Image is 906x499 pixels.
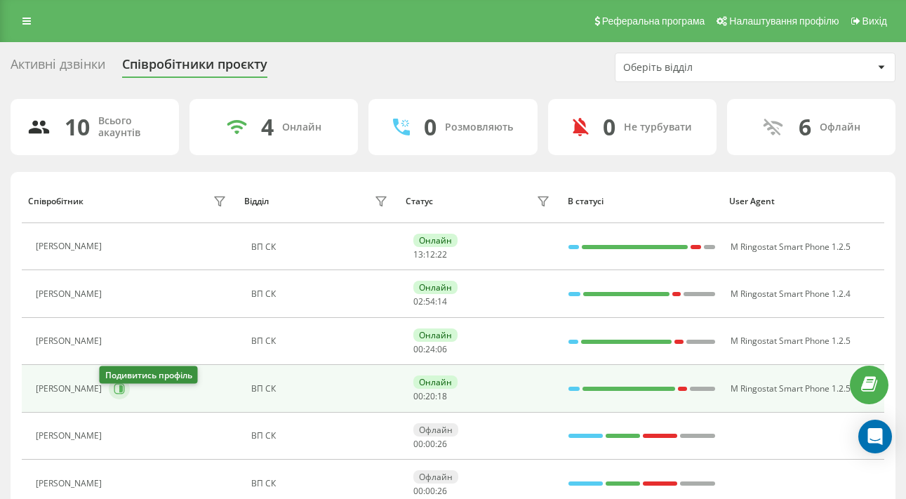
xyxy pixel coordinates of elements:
[413,234,458,247] div: Онлайн
[251,479,391,488] div: ВП СК
[731,288,851,300] span: M Ringostat Smart Phone 1.2.4
[413,438,423,450] span: 00
[36,384,105,394] div: [PERSON_NAME]
[858,420,892,453] div: Open Intercom Messenger
[413,345,447,354] div: : :
[624,121,692,133] div: Не турбувати
[623,62,791,74] div: Оберіть відділ
[413,470,458,484] div: Офлайн
[731,241,851,253] span: M Ringostat Smart Phone 1.2.5
[65,114,90,140] div: 10
[413,250,447,260] div: : :
[425,343,435,355] span: 24
[28,197,84,206] div: Співробітник
[413,328,458,342] div: Онлайн
[729,197,878,206] div: User Agent
[437,343,447,355] span: 06
[799,114,811,140] div: 6
[568,197,717,206] div: В статусі
[425,248,435,260] span: 12
[413,390,423,402] span: 00
[251,289,391,299] div: ВП СК
[729,15,839,27] span: Налаштування профілю
[36,241,105,251] div: [PERSON_NAME]
[820,121,860,133] div: Офлайн
[731,335,851,347] span: M Ringostat Smart Phone 1.2.5
[602,15,705,27] span: Реферальна програма
[413,485,423,497] span: 00
[413,281,458,294] div: Онлайн
[425,295,435,307] span: 54
[425,390,435,402] span: 20
[413,486,447,496] div: : :
[413,439,447,449] div: : :
[251,242,391,252] div: ВП СК
[437,390,447,402] span: 18
[424,114,437,140] div: 0
[437,438,447,450] span: 26
[413,375,458,389] div: Онлайн
[413,295,423,307] span: 02
[731,382,851,394] span: M Ringostat Smart Phone 1.2.5
[437,485,447,497] span: 26
[261,114,274,140] div: 4
[437,248,447,260] span: 22
[282,121,321,133] div: Онлайн
[251,384,391,394] div: ВП СК
[36,431,105,441] div: [PERSON_NAME]
[251,336,391,346] div: ВП СК
[100,366,198,384] div: Подивитись профіль
[413,392,447,401] div: : :
[36,479,105,488] div: [PERSON_NAME]
[98,115,162,139] div: Всього акаунтів
[122,57,267,79] div: Співробітники проєкту
[11,57,105,79] div: Активні дзвінки
[445,121,513,133] div: Розмовляють
[425,485,435,497] span: 00
[413,343,423,355] span: 00
[413,297,447,307] div: : :
[437,295,447,307] span: 14
[251,431,391,441] div: ВП СК
[36,289,105,299] div: [PERSON_NAME]
[425,438,435,450] span: 00
[413,423,458,437] div: Офлайн
[244,197,269,206] div: Відділ
[603,114,615,140] div: 0
[36,336,105,346] div: [PERSON_NAME]
[413,248,423,260] span: 13
[406,197,433,206] div: Статус
[862,15,887,27] span: Вихід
